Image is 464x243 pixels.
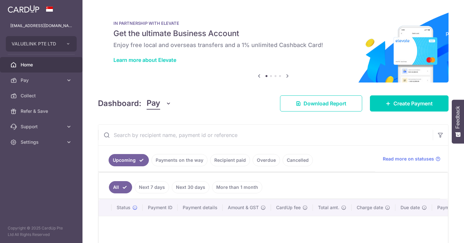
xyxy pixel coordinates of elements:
span: Status [117,204,130,211]
a: Create Payment [370,95,449,112]
span: Charge date [357,204,383,211]
img: Renovation banner [98,10,449,83]
span: Support [21,123,63,130]
span: CardUp fee [276,204,301,211]
a: Learn more about Elevate [113,57,176,63]
h5: Get the ultimate Business Account [113,28,433,39]
a: Read more on statuses [383,156,440,162]
a: Download Report [280,95,362,112]
a: Payments on the way [151,154,208,166]
p: [EMAIL_ADDRESS][DOMAIN_NAME] [10,23,72,29]
span: VALUELINK PTE LTD [12,41,59,47]
span: Settings [21,139,63,145]
a: Recipient paid [210,154,250,166]
button: Feedback - Show survey [452,100,464,143]
a: Overdue [253,154,280,166]
h6: Enjoy free local and overseas transfers and a 1% unlimited Cashback Card! [113,41,433,49]
span: Due date [401,204,420,211]
button: VALUELINK PTE LTD [6,36,77,52]
input: Search by recipient name, payment id or reference [98,125,433,145]
span: Pay [21,77,63,83]
p: IN PARTNERSHIP WITH ELEVATE [113,21,433,26]
h4: Dashboard: [98,98,141,109]
span: Download Report [304,100,346,107]
a: Cancelled [283,154,313,166]
span: Total amt. [318,204,339,211]
span: Read more on statuses [383,156,434,162]
span: Collect [21,92,63,99]
img: CardUp [8,5,39,13]
a: Next 7 days [135,181,169,193]
span: Pay [147,97,160,110]
th: Payment details [178,199,223,216]
a: More than 1 month [212,181,262,193]
span: Create Payment [393,100,433,107]
a: All [109,181,132,193]
span: Amount & GST [228,204,259,211]
th: Payment ID [143,199,178,216]
button: Pay [147,97,171,110]
a: Next 30 days [172,181,209,193]
span: Home [21,62,63,68]
a: Upcoming [109,154,149,166]
span: Feedback [455,106,461,129]
span: Refer & Save [21,108,63,114]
